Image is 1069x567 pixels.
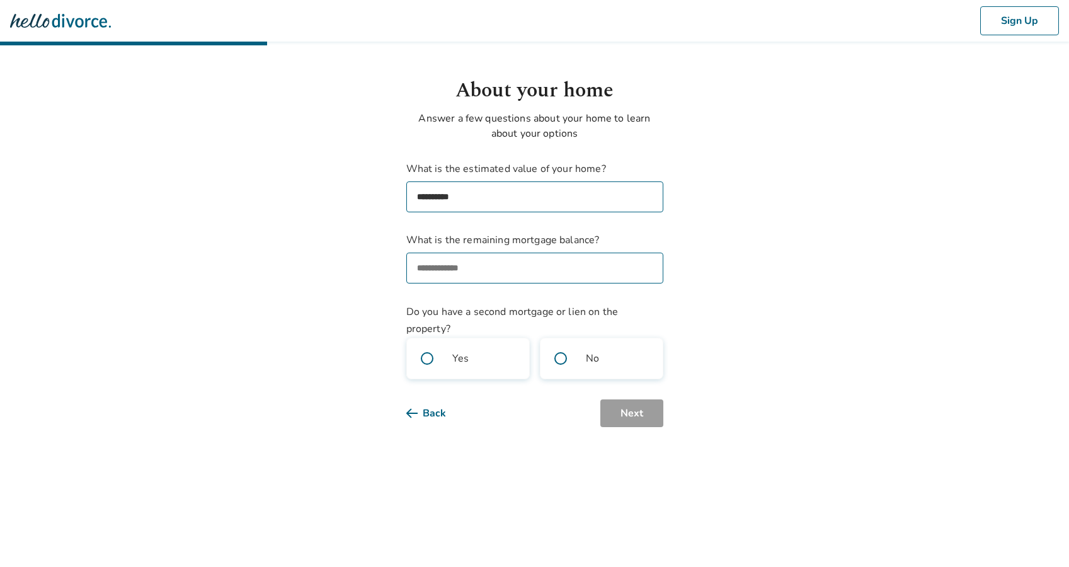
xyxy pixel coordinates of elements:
h1: About your home [406,76,663,106]
span: Yes [452,351,469,366]
img: Hello Divorce Logo [10,8,111,33]
button: Back [406,399,466,427]
p: Answer a few questions about your home to learn about your options [406,111,663,141]
span: Do you have a second mortgage or lien on the property? [406,305,619,336]
span: What is the remaining mortgage balance? [406,232,663,248]
button: Sign Up [980,6,1059,35]
iframe: Chat Widget [1006,507,1069,567]
span: No [586,351,599,366]
button: Next [600,399,663,427]
input: What is the estimated value of your home? [406,181,663,212]
span: What is the estimated value of your home? [406,161,663,176]
input: What is the remaining mortgage balance? [406,253,663,283]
